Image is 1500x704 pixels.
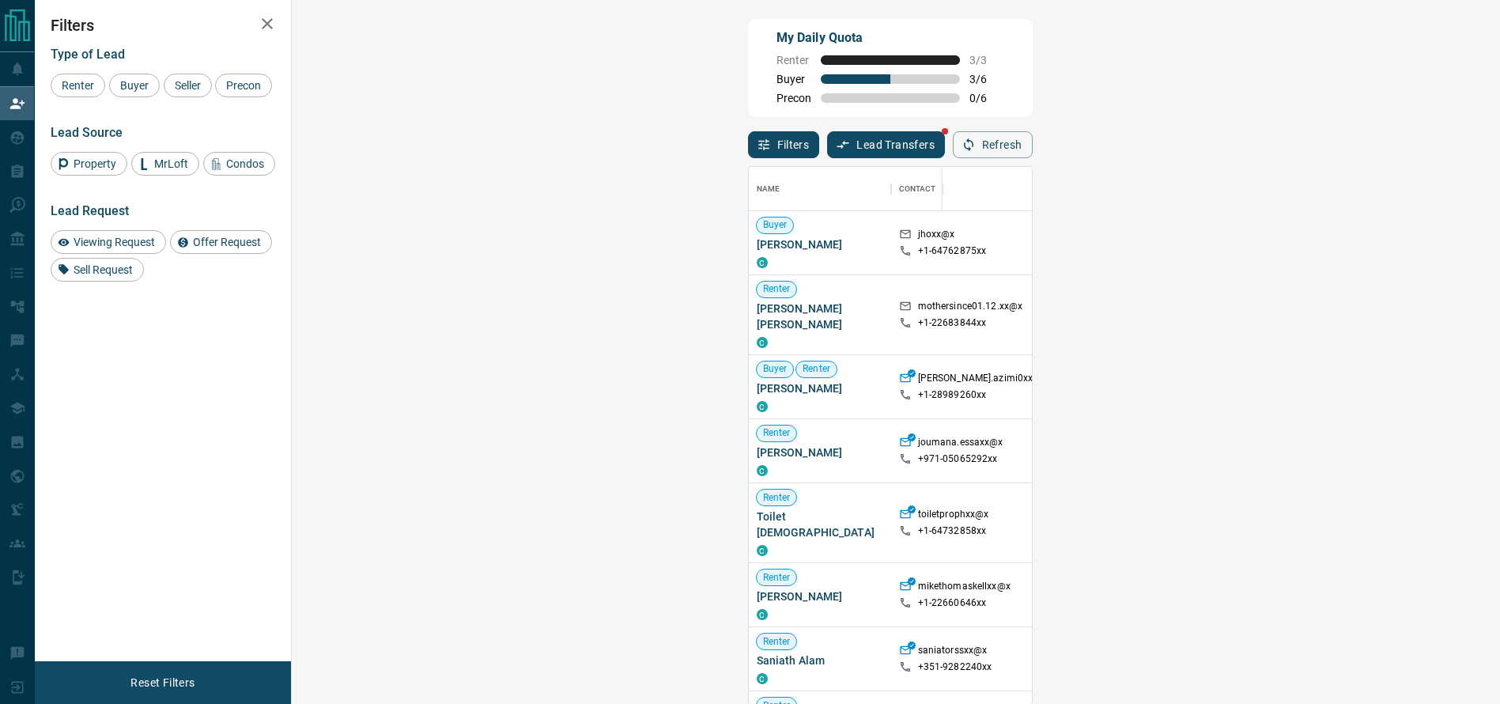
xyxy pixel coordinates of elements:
[757,445,883,460] span: [PERSON_NAME]
[215,74,272,97] div: Precon
[918,508,989,524] p: toiletprophxx@x
[776,54,811,66] span: Renter
[918,436,1003,452] p: joumana.essaxx@x
[68,236,161,248] span: Viewing Request
[51,230,166,254] div: Viewing Request
[776,73,811,85] span: Buyer
[51,47,125,62] span: Type of Lead
[918,300,1023,316] p: mothersince01.12.xx@x
[918,452,998,466] p: +971- 05065292xx
[757,491,797,505] span: Renter
[918,388,987,402] p: +1- 28989260xx
[56,79,100,92] span: Renter
[51,258,144,282] div: Sell Request
[969,73,1004,85] span: 3 / 6
[757,635,797,649] span: Renter
[757,282,797,296] span: Renter
[68,263,138,276] span: Sell Request
[776,28,1004,47] p: My Daily Quota
[918,596,987,610] p: +1- 22660646xx
[757,545,768,556] div: condos.ca
[757,237,883,252] span: [PERSON_NAME]
[68,157,122,170] span: Property
[120,669,205,696] button: Reset Filters
[164,74,212,97] div: Seller
[221,79,266,92] span: Precon
[757,337,768,348] div: condos.ca
[170,230,272,254] div: Offer Request
[918,660,992,674] p: +351- 9282240xx
[749,167,891,211] div: Name
[51,152,127,176] div: Property
[757,465,768,476] div: condos.ca
[757,589,883,604] span: [PERSON_NAME]
[757,301,883,332] span: [PERSON_NAME] [PERSON_NAME]
[918,244,987,258] p: +1- 64762875xx
[51,203,129,218] span: Lead Request
[757,380,883,396] span: [PERSON_NAME]
[51,74,105,97] div: Renter
[757,362,794,376] span: Buyer
[51,16,275,35] h2: Filters
[918,524,987,538] p: +1- 64732858xx
[969,92,1004,104] span: 0 / 6
[918,644,988,660] p: saniatorssxx@x
[149,157,194,170] span: MrLoft
[757,571,797,585] span: Renter
[169,79,206,92] span: Seller
[796,362,837,376] span: Renter
[953,131,1033,158] button: Refresh
[757,167,780,211] div: Name
[757,609,768,620] div: condos.ca
[757,653,883,668] span: Saniath Alam
[748,131,820,158] button: Filters
[918,228,955,244] p: jhoxx@x
[131,152,199,176] div: MrLoft
[757,673,768,684] div: condos.ca
[115,79,154,92] span: Buyer
[918,372,1047,388] p: [PERSON_NAME].azimi0xx@x
[757,426,797,440] span: Renter
[918,580,1011,596] p: mikethomaskellxx@x
[203,152,275,176] div: Condos
[918,316,987,330] p: +1- 22683844xx
[899,167,936,211] div: Contact
[109,74,160,97] div: Buyer
[51,125,123,140] span: Lead Source
[757,401,768,412] div: condos.ca
[757,509,883,540] span: Toilet [DEMOGRAPHIC_DATA]
[221,157,270,170] span: Condos
[969,54,1004,66] span: 3 / 3
[187,236,266,248] span: Offer Request
[757,257,768,268] div: condos.ca
[757,218,794,232] span: Buyer
[827,131,945,158] button: Lead Transfers
[776,92,811,104] span: Precon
